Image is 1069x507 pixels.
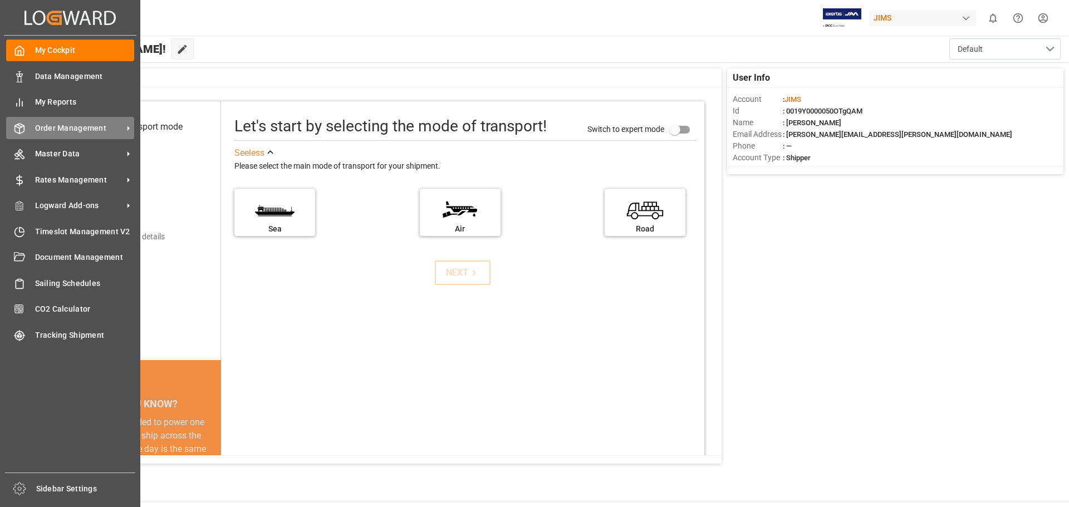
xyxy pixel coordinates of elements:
[733,93,783,105] span: Account
[234,160,697,173] div: Please select the main mode of transport for your shipment.
[783,142,792,150] span: : —
[35,226,135,238] span: Timeslot Management V2
[733,129,783,140] span: Email Address
[6,247,134,268] a: Document Management
[980,6,1006,31] button: show 0 new notifications
[6,91,134,113] a: My Reports
[35,96,135,108] span: My Reports
[35,174,123,186] span: Rates Management
[6,298,134,320] a: CO2 Calculator
[35,252,135,263] span: Document Management
[425,223,495,235] div: Air
[610,223,680,235] div: Road
[784,95,801,104] span: JIMS
[446,266,480,279] div: NEXT
[949,38,1061,60] button: open menu
[733,140,783,152] span: Phone
[783,107,862,115] span: : 0019Y0000050OTgQAM
[35,200,123,211] span: Logward Add-ons
[35,45,135,56] span: My Cockpit
[6,324,134,346] a: Tracking Shipment
[6,220,134,242] a: Timeslot Management V2
[6,272,134,294] a: Sailing Schedules
[240,223,310,235] div: Sea
[783,154,811,162] span: : Shipper
[6,65,134,87] a: Data Management
[733,105,783,117] span: Id
[35,303,135,315] span: CO2 Calculator
[35,71,135,82] span: Data Management
[733,152,783,164] span: Account Type
[587,124,664,133] span: Switch to expert mode
[73,416,208,496] div: The energy needed to power one large container ship across the ocean in a single day is the same ...
[783,130,1012,139] span: : [PERSON_NAME][EMAIL_ADDRESS][PERSON_NAME][DOMAIN_NAME]
[733,117,783,129] span: Name
[958,43,983,55] span: Default
[869,10,976,26] div: JIMS
[783,95,801,104] span: :
[823,8,861,28] img: Exertis%20JAM%20-%20Email%20Logo.jpg_1722504956.jpg
[234,115,547,138] div: Let's start by selecting the mode of transport!
[1006,6,1031,31] button: Help Center
[46,38,166,60] span: Hello [PERSON_NAME]!
[733,71,770,85] span: User Info
[35,148,123,160] span: Master Data
[35,329,135,341] span: Tracking Shipment
[35,122,123,134] span: Order Management
[783,119,841,127] span: : [PERSON_NAME]
[234,146,264,160] div: See less
[435,260,491,285] button: NEXT
[60,392,221,416] div: DID YOU KNOW?
[869,7,980,28] button: JIMS
[6,40,134,61] a: My Cockpit
[36,483,136,495] span: Sidebar Settings
[35,278,135,289] span: Sailing Schedules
